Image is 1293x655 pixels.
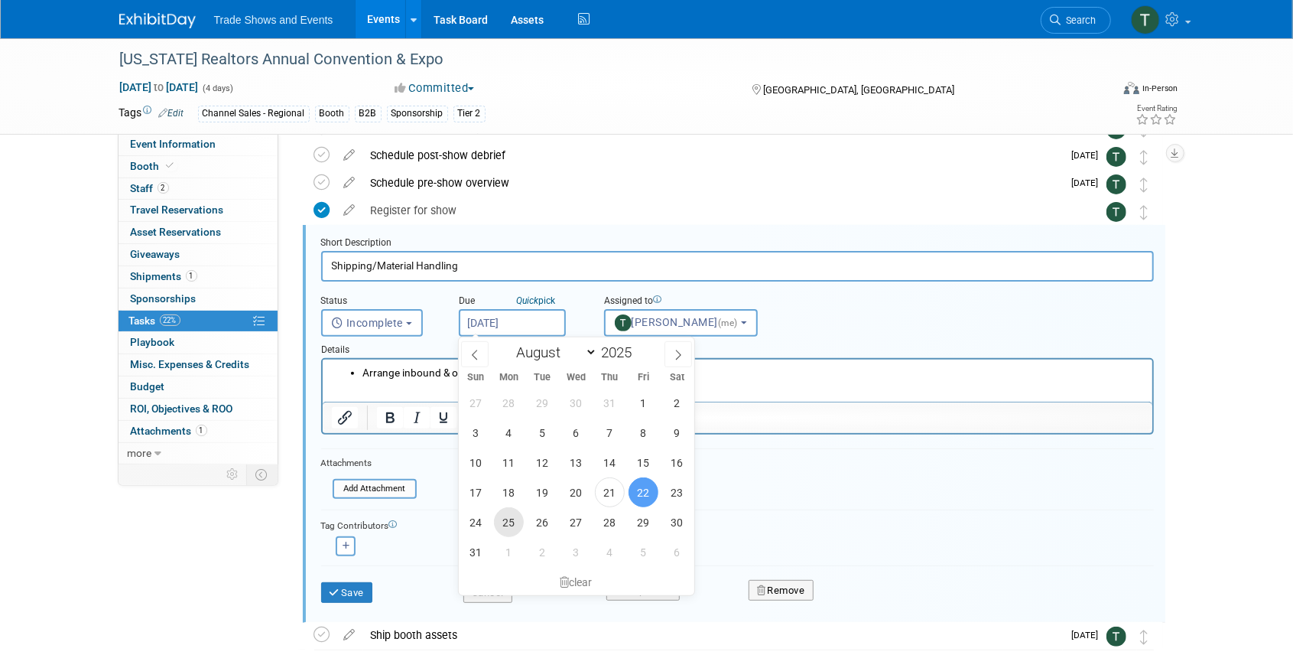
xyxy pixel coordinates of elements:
[494,507,524,537] span: August 25, 2025
[595,388,625,418] span: July 31, 2025
[321,295,436,309] div: Status
[749,580,814,601] button: Remove
[629,477,658,507] span: August 22, 2025
[246,464,278,484] td: Toggle Event Tabs
[131,204,224,216] span: Travel Reservations
[593,373,627,383] span: Thu
[494,477,524,507] span: August 18, 2025
[321,337,1154,358] div: Details
[494,448,524,477] span: August 11, 2025
[1135,105,1177,112] div: Event Rating
[214,14,333,26] span: Trade Shows and Events
[460,477,490,507] span: August 17, 2025
[615,316,741,328] span: [PERSON_NAME]
[560,373,593,383] span: Wed
[119,200,278,221] a: Travel Reservations
[763,84,954,96] span: [GEOGRAPHIC_DATA], [GEOGRAPHIC_DATA]
[129,314,180,327] span: Tasks
[131,138,216,150] span: Event Information
[128,447,152,459] span: more
[629,448,658,477] span: August 15, 2025
[119,311,278,332] a: Tasks22%
[460,388,490,418] span: July 27, 2025
[528,477,557,507] span: August 19, 2025
[597,344,643,361] input: Year
[196,425,207,436] span: 1
[453,106,486,122] div: Tier 2
[1106,627,1126,647] img: Tiff Wagner
[119,134,278,155] a: Event Information
[321,457,417,470] div: Attachments
[315,106,349,122] div: Booth
[460,418,490,448] span: August 3, 2025
[332,317,404,329] span: Incomplete
[336,204,363,217] a: edit
[167,161,174,170] i: Booth reservation complete
[1072,178,1106,188] span: [DATE]
[1021,80,1178,103] div: Event Format
[131,270,197,282] span: Shipments
[662,477,692,507] span: August 23, 2025
[1106,202,1126,222] img: Tiff Wagner
[332,407,358,429] button: Insert/edit link
[160,314,180,326] span: 22%
[119,13,196,28] img: ExhibitDay
[119,244,278,266] a: Giveaways
[604,309,758,337] button: [PERSON_NAME](me)
[1106,174,1126,194] img: Tiff Wagner
[629,507,658,537] span: August 29, 2025
[526,373,560,383] span: Tue
[629,537,658,567] span: September 5, 2025
[336,176,363,190] a: edit
[131,248,180,260] span: Giveaways
[363,197,1076,223] div: Register for show
[528,388,557,418] span: July 29, 2025
[363,170,1063,196] div: Schedule pre-show overview
[595,477,625,507] span: August 21, 2025
[528,507,557,537] span: August 26, 2025
[460,507,490,537] span: August 24, 2025
[186,270,197,282] span: 1
[119,80,200,94] span: [DATE] [DATE]
[321,309,423,337] button: Incomplete
[1141,205,1148,220] i: Move task
[595,537,625,567] span: September 4, 2025
[119,156,278,178] a: Booth
[119,376,278,398] a: Budget
[604,295,795,309] div: Assigned to
[561,448,591,477] span: August 13, 2025
[629,418,658,448] span: August 8, 2025
[459,569,694,595] div: clear
[220,464,247,484] td: Personalize Event Tab Strip
[321,251,1154,281] input: Name of task or a short description
[119,266,278,288] a: Shipments1
[528,537,557,567] span: September 2, 2025
[595,507,625,537] span: August 28, 2025
[131,425,207,437] span: Attachments
[561,477,591,507] span: August 20, 2025
[492,373,526,383] span: Mon
[595,448,625,477] span: August 14, 2025
[131,292,197,305] span: Sponsorships
[119,222,278,243] a: Asset Reservations
[661,373,694,383] span: Sat
[459,295,581,309] div: Due
[494,388,524,418] span: July 28, 2025
[119,105,184,122] td: Tags
[627,373,661,383] span: Fri
[321,582,373,604] button: Save
[662,448,692,477] span: August 16, 2025
[321,236,1154,251] div: Short Description
[131,226,222,238] span: Asset Reservations
[459,373,492,383] span: Sun
[336,148,363,162] a: edit
[1141,178,1148,192] i: Move task
[1072,630,1106,640] span: [DATE]
[119,178,278,200] a: Staff2
[460,537,490,567] span: August 31, 2025
[528,418,557,448] span: August 5, 2025
[430,407,456,429] button: Underline
[159,108,184,119] a: Edit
